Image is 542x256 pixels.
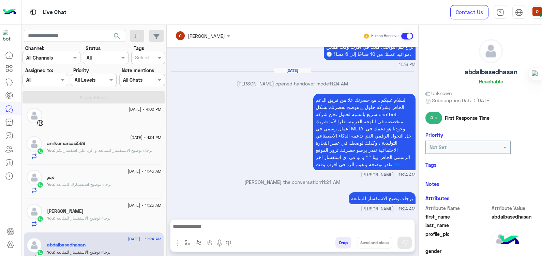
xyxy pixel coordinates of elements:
[425,222,491,229] span: last_name
[349,192,416,204] p: 27/8/2025, 11:24 AM
[425,195,450,201] h6: Attributes
[122,67,154,74] label: Note mentions
[128,202,161,208] span: [DATE] - 11:25 AM
[425,90,452,97] span: Unknown
[316,97,412,167] span: السلام عليكم .. مع حضرتك علا من فريق الدعم الخاص بشركه حلول ,,, هوضح لحضرتك بشكل سريع بالنسبه لحل...
[29,8,37,16] img: tab
[361,172,416,178] span: [PERSON_NAME] - 11:24 AM
[450,5,488,19] a: Contact Us
[371,33,400,39] small: Human Handover
[498,229,522,253] img: hulul-logo.png
[515,9,523,16] img: tab
[445,114,490,122] span: First Response Time
[425,205,491,212] span: Attribute Name
[43,8,66,17] p: Live Chat
[37,249,44,256] img: WhatsApp
[47,250,54,255] span: You
[54,148,152,153] span: برجاء توضيح الاستفسار للمتابعه و الرد علي اسفساراتكم
[47,148,54,153] span: You
[185,240,190,245] img: select flow
[134,45,144,52] label: Tags
[113,32,121,40] span: search
[47,182,54,187] span: You
[27,170,42,185] img: defaultAdmin.png
[128,236,161,242] span: [DATE] - 11:24 AM
[54,250,110,255] span: برجاء توضيح الاستفسار للمتابعه
[425,247,491,255] span: gender
[37,181,44,188] img: WhatsApp
[27,136,42,151] img: defaultAdmin.png
[47,208,84,214] h5: ابو هيوس
[173,239,181,247] img: send attachment
[54,182,111,187] span: برجاء توضيح استفسارك للمتابعه
[130,134,161,141] span: [DATE] - 1:01 PM
[313,94,416,170] p: 27/8/2025, 11:24 AM
[86,45,101,52] label: Status
[425,230,491,246] span: profile_pic
[494,5,507,19] a: tab
[25,67,53,74] label: Assigned to:
[109,30,125,45] button: search
[392,161,405,167] a: [URL]
[465,68,517,76] h5: abdalbasedhasan
[321,179,340,185] span: 11:24 AM
[25,45,44,52] label: Channel:
[479,39,502,63] img: defaultAdmin.png
[37,215,44,222] img: WhatsApp
[204,237,215,248] button: create order
[193,237,204,248] button: Trigger scenario
[496,9,504,16] img: tab
[479,78,503,84] h6: Reachable
[329,81,348,86] span: 11:24 AM
[3,30,15,42] img: 114004088273201
[274,68,311,73] h6: [DATE]
[54,215,110,221] span: برجاء توضيح الاستفسار للمتابعه
[134,54,149,63] div: Select
[492,230,509,247] img: defaultAdmin.png
[27,204,42,219] img: defaultAdmin.png
[27,108,42,123] img: defaultAdmin.png
[47,242,86,248] h5: abdalbasedhasan
[47,141,85,146] h5: anilkumarsasi569
[169,178,416,186] p: [PERSON_NAME] the conversation
[425,132,443,138] h6: Priority
[215,239,224,247] img: send voice note
[27,238,42,253] img: defaultAdmin.png
[425,112,442,124] span: 4 s
[47,174,55,180] h5: نجم
[425,181,439,187] h6: Notes
[47,215,54,221] span: You
[182,237,193,248] button: select flow
[432,97,491,104] span: Subscription Date : [DATE]
[37,119,44,126] img: WebChat
[425,213,491,220] span: first_name
[129,106,161,112] span: [DATE] - 4:00 PM
[335,237,351,249] button: Drop
[196,240,201,245] img: Trigger scenario
[3,5,16,19] img: Logo
[207,240,213,245] img: create order
[532,7,542,16] img: userImage
[357,237,392,249] button: Send and close
[361,206,416,212] span: [PERSON_NAME] - 11:24 AM
[169,80,416,87] p: [PERSON_NAME] opened handover mode
[22,91,165,103] button: Apply Filters
[399,62,416,68] span: 11:38 PM
[401,239,408,246] img: send message
[73,67,89,74] label: Priority
[128,168,161,174] span: [DATE] - 11:45 AM
[37,148,44,155] img: WhatsApp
